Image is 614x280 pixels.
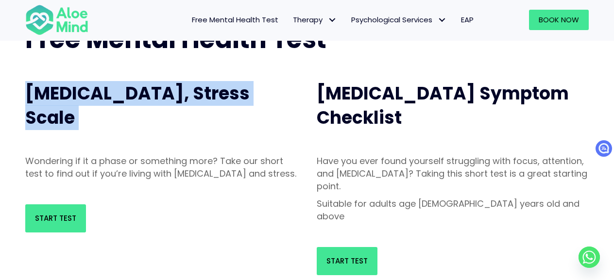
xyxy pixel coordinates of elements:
p: Wondering if it a phase or something more? Take our short test to find out if you’re living with ... [25,155,297,180]
span: [MEDICAL_DATA] Symptom Checklist [317,81,569,130]
a: Start Test [25,204,86,232]
span: Book Now [539,15,579,25]
span: Psychological Services: submenu [435,13,449,27]
a: TherapyTherapy: submenu [286,10,344,30]
span: Therapy: submenu [325,13,339,27]
span: Free Mental Health Test [192,15,278,25]
span: Start Test [35,213,76,223]
a: Free Mental Health Test [185,10,286,30]
a: EAP [454,10,481,30]
span: Therapy [293,15,337,25]
a: Book Now [529,10,589,30]
span: EAP [461,15,474,25]
img: Aloe mind Logo [25,4,88,36]
span: [MEDICAL_DATA], Stress Scale [25,81,250,130]
span: Start Test [326,256,368,266]
a: Psychological ServicesPsychological Services: submenu [344,10,454,30]
nav: Menu [101,10,481,30]
a: Whatsapp [579,247,600,268]
a: Start Test [317,247,377,275]
p: Suitable for adults age [DEMOGRAPHIC_DATA] years old and above [317,198,589,223]
p: Have you ever found yourself struggling with focus, attention, and [MEDICAL_DATA]? Taking this sh... [317,155,589,193]
span: Psychological Services [351,15,446,25]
